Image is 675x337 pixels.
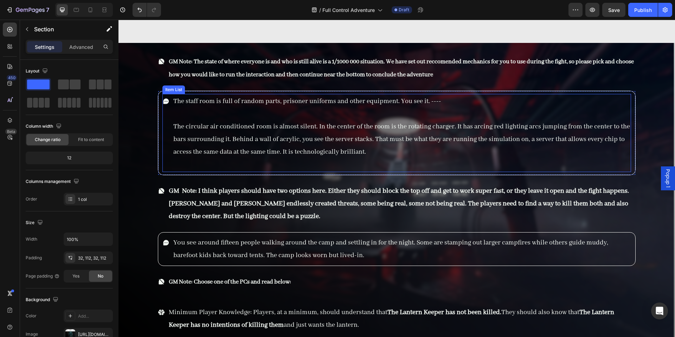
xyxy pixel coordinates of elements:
[55,218,83,227] span: You see a
[78,196,111,203] div: 1 col
[546,150,553,168] span: Popup 1
[98,273,103,279] span: No
[634,6,652,14] div: Publish
[35,43,54,51] p: Settings
[133,3,161,17] div: Undo/Redo
[319,6,321,14] span: /
[46,6,49,14] p: 7
[628,3,658,17] button: Publish
[78,136,104,143] span: Fit to content
[269,288,383,297] strong: The Lantern Keeper has not been killed.
[69,43,93,51] p: Advanced
[26,218,44,228] div: Size
[78,313,111,319] div: Add...
[602,3,625,17] button: Save
[45,67,65,73] div: Item List
[399,7,409,13] span: Draft
[27,153,111,163] div: 12
[64,233,112,246] input: Auto
[26,236,37,242] div: Width
[26,255,42,261] div: Padding
[26,273,60,279] div: Page padding
[7,75,17,81] div: 450
[322,6,375,14] span: Full Control Adventure
[26,66,49,76] div: Layout
[34,25,92,33] p: Section
[118,20,675,337] iframe: Design area
[26,196,37,202] div: Order
[50,259,173,266] strong: GM Note: Choose one of the PCs and read below:
[55,101,512,139] p: The circular air conditioned room is almost silent. In the center of the room is the rotating cha...
[26,122,63,131] div: Column width
[5,129,17,134] div: Beta
[26,295,60,305] div: Background
[651,303,668,319] div: Open Intercom Messenger
[50,167,510,201] strong: GM Note: I think players should have two options here. Either they should block the top off and g...
[50,286,516,312] p: Minimum Player Knowledge: Players, at a minimum, should understand that They should also know tha...
[3,3,52,17] button: 7
[26,313,37,319] div: Color
[72,273,79,279] span: Yes
[50,38,515,59] strong: GM Note: The state of where everyone is and who is still alive is a 1/1000 000 situation. We have...
[55,217,512,242] p: round fifteen people walking around the camp and settling in for the night. Some are stamping out...
[55,75,512,88] p: The staff room is full of random parts, prisoner uniforms and other equipment. You see it. ----
[78,255,111,261] div: 32, 112, 32, 112
[26,177,81,186] div: Columns management
[35,136,60,143] span: Change ratio
[608,7,620,13] span: Save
